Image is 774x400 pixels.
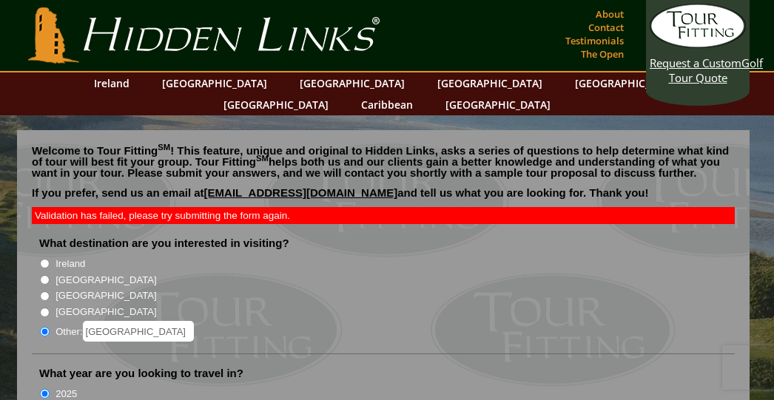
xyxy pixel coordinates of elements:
input: Other: [83,321,194,342]
label: What destination are you interested in visiting? [39,236,289,251]
sup: SM [256,154,269,163]
sup: SM [158,143,170,152]
span: Request a Custom [650,55,741,70]
label: What year are you looking to travel in? [39,366,243,381]
a: [GEOGRAPHIC_DATA] [155,72,275,94]
a: Request a CustomGolf Tour Quote [650,4,746,85]
p: If you prefer, send us an email at and tell us what you are looking for. Thank you! [32,187,735,209]
a: [GEOGRAPHIC_DATA] [292,72,412,94]
a: Testimonials [562,30,627,51]
a: Caribbean [354,94,420,115]
label: Ireland [55,257,85,271]
a: [GEOGRAPHIC_DATA] [438,94,558,115]
a: [GEOGRAPHIC_DATA] [568,72,687,94]
a: Contact [585,17,627,38]
label: [GEOGRAPHIC_DATA] [55,305,156,319]
label: [GEOGRAPHIC_DATA] [55,273,156,288]
a: Ireland [87,72,137,94]
label: [GEOGRAPHIC_DATA] [55,288,156,303]
a: [GEOGRAPHIC_DATA] [216,94,336,115]
a: The Open [577,44,627,64]
a: [GEOGRAPHIC_DATA] [430,72,550,94]
div: Validation has failed, please try submitting the form again. [32,207,735,224]
p: Welcome to Tour Fitting ! This feature, unique and original to Hidden Links, asks a series of que... [32,145,735,178]
label: Other: [55,321,193,342]
a: About [592,4,627,24]
a: [EMAIL_ADDRESS][DOMAIN_NAME] [204,186,398,199]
